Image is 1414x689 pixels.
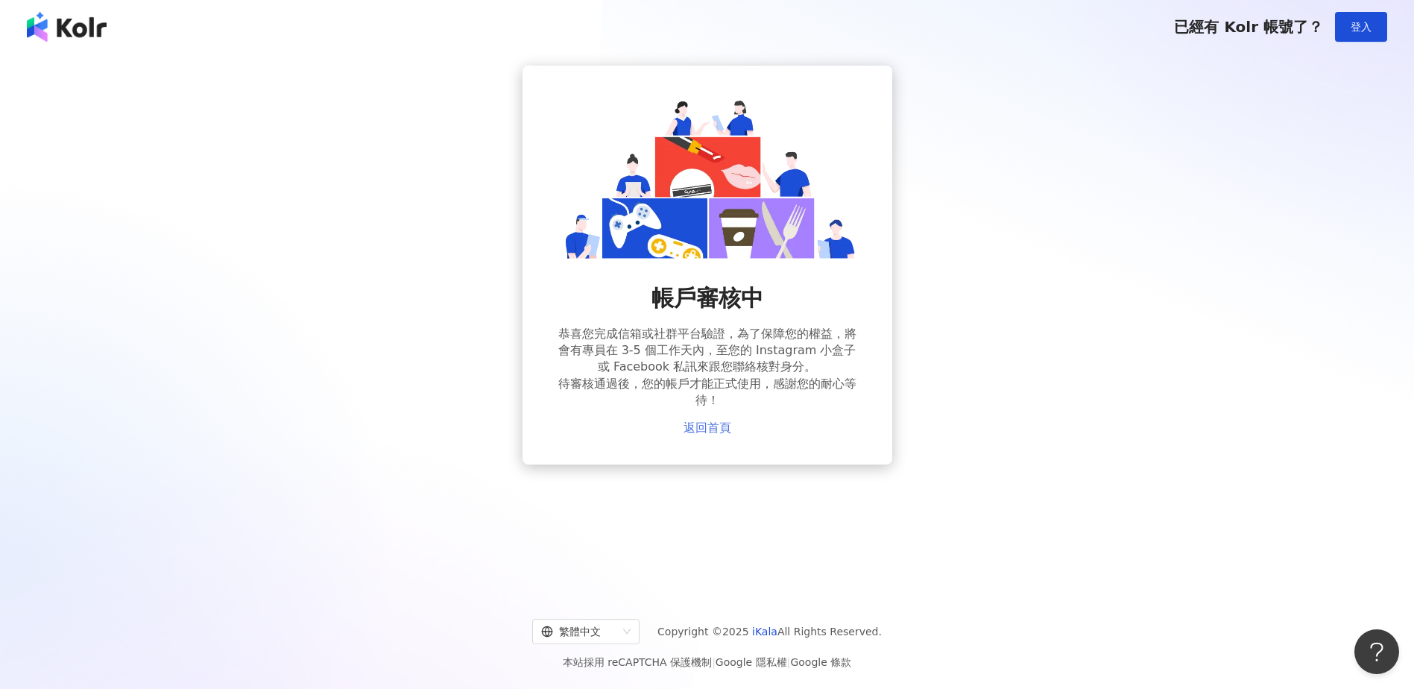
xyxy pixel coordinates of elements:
[651,283,763,314] span: 帳戶審核中
[541,620,617,644] div: 繁體中文
[712,656,716,668] span: |
[657,623,882,641] span: Copyright © 2025 All Rights Reserved.
[1351,21,1372,33] span: 登入
[787,656,791,668] span: |
[563,653,851,671] span: 本站採用 reCAPTCHA 保護機制
[558,326,856,409] span: 恭喜您完成信箱或社群平台驗證，為了保障您的權益，將會有專員在 3-5 個工作天內，至您的 Instagram 小盒子或 Facebook 私訊來跟您聯絡核對身分。 待審核通過後，您的帳戶才能正式...
[716,656,787,668] a: Google 隱私權
[684,421,731,435] a: 返回首頁
[558,95,856,259] img: reviewing account
[1174,18,1323,36] span: 已經有 Kolr 帳號了？
[790,656,851,668] a: Google 條款
[752,626,777,638] a: iKala
[1354,629,1399,674] iframe: Help Scout Beacon - Open
[27,12,107,42] img: logo
[1335,12,1387,42] button: 登入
